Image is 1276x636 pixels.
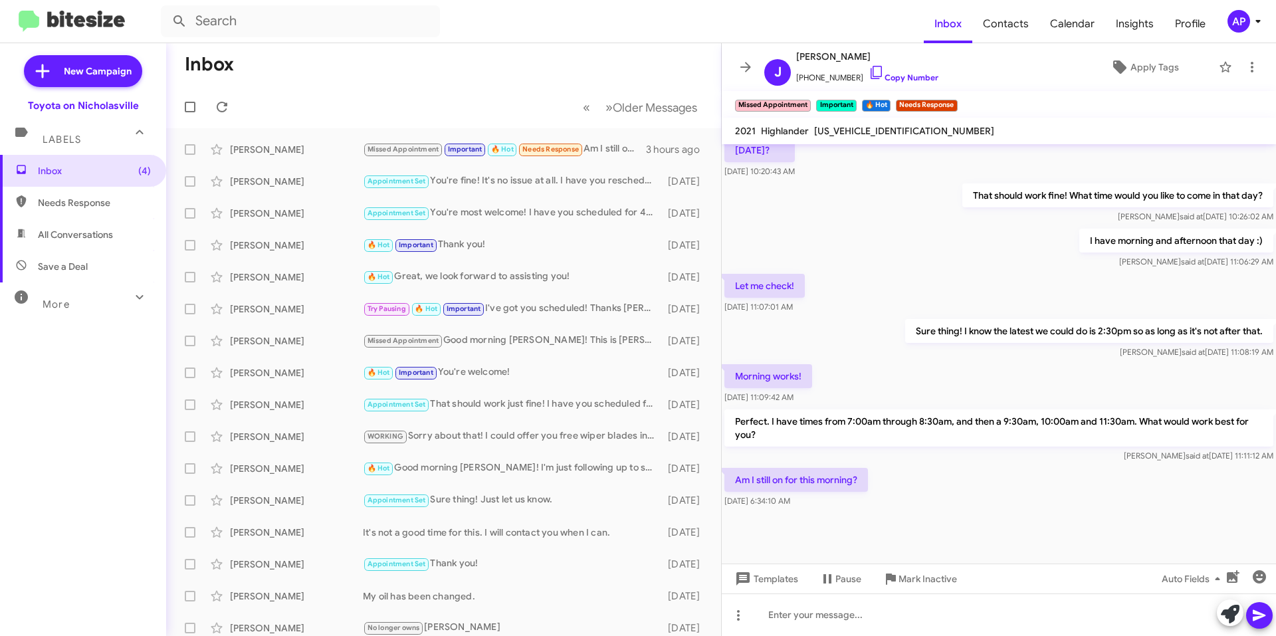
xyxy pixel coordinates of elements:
span: said at [1186,451,1209,461]
div: [DATE] [661,494,710,507]
button: Next [597,94,705,121]
button: Apply Tags [1076,55,1212,79]
div: [PERSON_NAME] [230,270,363,284]
nav: Page navigation example [576,94,705,121]
a: New Campaign [24,55,142,87]
span: Highlander [761,125,809,137]
span: Mark Inactive [899,567,957,591]
span: Needs Response [522,145,579,154]
span: Save a Deal [38,260,88,273]
button: Mark Inactive [872,567,968,591]
p: I have morning and afternoon that day :) [1079,229,1273,253]
a: Profile [1164,5,1216,43]
div: Sure thing! Just let us know. [363,492,661,508]
button: Templates [722,567,809,591]
span: No longer owns [368,623,420,632]
div: [PERSON_NAME] [230,589,363,603]
span: Important [448,145,482,154]
span: WORKING [368,432,403,441]
div: That should work just fine! I have you scheduled for 8:00 AM - [DATE]. Let me know if you need an... [363,397,661,412]
span: Important [399,368,433,377]
span: « [583,99,590,116]
span: said at [1180,211,1203,221]
span: Missed Appointment [368,145,439,154]
div: [DATE] [661,366,710,379]
div: [DATE] [661,207,710,220]
a: Inbox [924,5,972,43]
span: 🔥 Hot [368,368,390,377]
div: [DATE] [661,526,710,539]
span: Templates [732,567,798,591]
p: [DATE]? [724,138,795,162]
div: [DATE] [661,430,710,443]
div: [PERSON_NAME] [230,494,363,507]
div: [PERSON_NAME] [230,302,363,316]
div: [PERSON_NAME] [230,239,363,252]
div: [DATE] [661,270,710,284]
span: [DATE] 11:07:01 AM [724,302,793,312]
span: (4) [138,164,151,177]
a: Insights [1105,5,1164,43]
span: Needs Response [38,196,151,209]
div: Good morning [PERSON_NAME]! I'm just following up to see if you'd like to schedule. [363,461,661,476]
div: Thank you! [363,556,661,572]
div: [DATE] [661,558,710,571]
span: Appointment Set [368,560,426,568]
div: Am I still on for this morning? [363,142,646,157]
span: [PERSON_NAME] [DATE] 11:06:29 AM [1119,257,1273,266]
p: Sure thing! I know the latest we could do is 2:30pm so as long as it's not after that. [905,319,1273,343]
span: [US_VEHICLE_IDENTIFICATION_NUMBER] [814,125,994,137]
small: 🔥 Hot [862,100,891,112]
span: [PHONE_NUMBER] [796,64,938,84]
p: Morning works! [724,364,812,388]
div: You're most welcome! I have you scheduled for 4:00 PM - [DATE]. Have a great day! [363,205,661,221]
div: [PERSON_NAME] [363,620,661,635]
button: Pause [809,567,872,591]
span: 🔥 Hot [368,464,390,473]
span: [DATE] 6:34:10 AM [724,496,790,506]
span: [DATE] 11:09:42 AM [724,392,794,402]
span: Important [447,304,481,313]
small: Important [816,100,856,112]
div: [PERSON_NAME] [230,143,363,156]
div: [DATE] [661,302,710,316]
span: Labels [43,134,81,146]
div: [PERSON_NAME] [230,175,363,188]
span: All Conversations [38,228,113,241]
span: [DATE] 10:20:43 AM [724,166,795,176]
a: Copy Number [869,72,938,82]
div: [PERSON_NAME] [230,621,363,635]
span: 2021 [735,125,756,137]
span: Try Pausing [368,304,406,313]
span: Appointment Set [368,400,426,409]
a: Contacts [972,5,1039,43]
div: Good morning [PERSON_NAME]! This is [PERSON_NAME] with Toyota on Nicholasville. I'm just followin... [363,333,661,348]
div: [DATE] [661,398,710,411]
span: 🔥 Hot [415,304,437,313]
div: [PERSON_NAME] [230,462,363,475]
span: Auto Fields [1162,567,1225,591]
p: That should work fine! What time would you like to come in that day? [962,183,1273,207]
span: [PERSON_NAME] [796,49,938,64]
span: Older Messages [613,100,697,115]
span: [PERSON_NAME] [DATE] 11:11:12 AM [1124,451,1273,461]
span: More [43,298,70,310]
span: Appointment Set [368,209,426,217]
div: [DATE] [661,175,710,188]
span: Inbox [38,164,151,177]
div: You're welcome! [363,365,661,380]
span: J [774,62,782,83]
span: Appointment Set [368,177,426,185]
div: [PERSON_NAME] [230,366,363,379]
div: [DATE] [661,239,710,252]
span: Apply Tags [1130,55,1179,79]
div: [PERSON_NAME] [230,398,363,411]
h1: Inbox [185,54,234,75]
div: Great, we look forward to assisting you! [363,269,661,284]
div: My oil has been changed. [363,589,661,603]
div: Sorry about that! I could offer you free wiper blades instead if you'd like to do that? :) [363,429,661,444]
div: [PERSON_NAME] [230,334,363,348]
